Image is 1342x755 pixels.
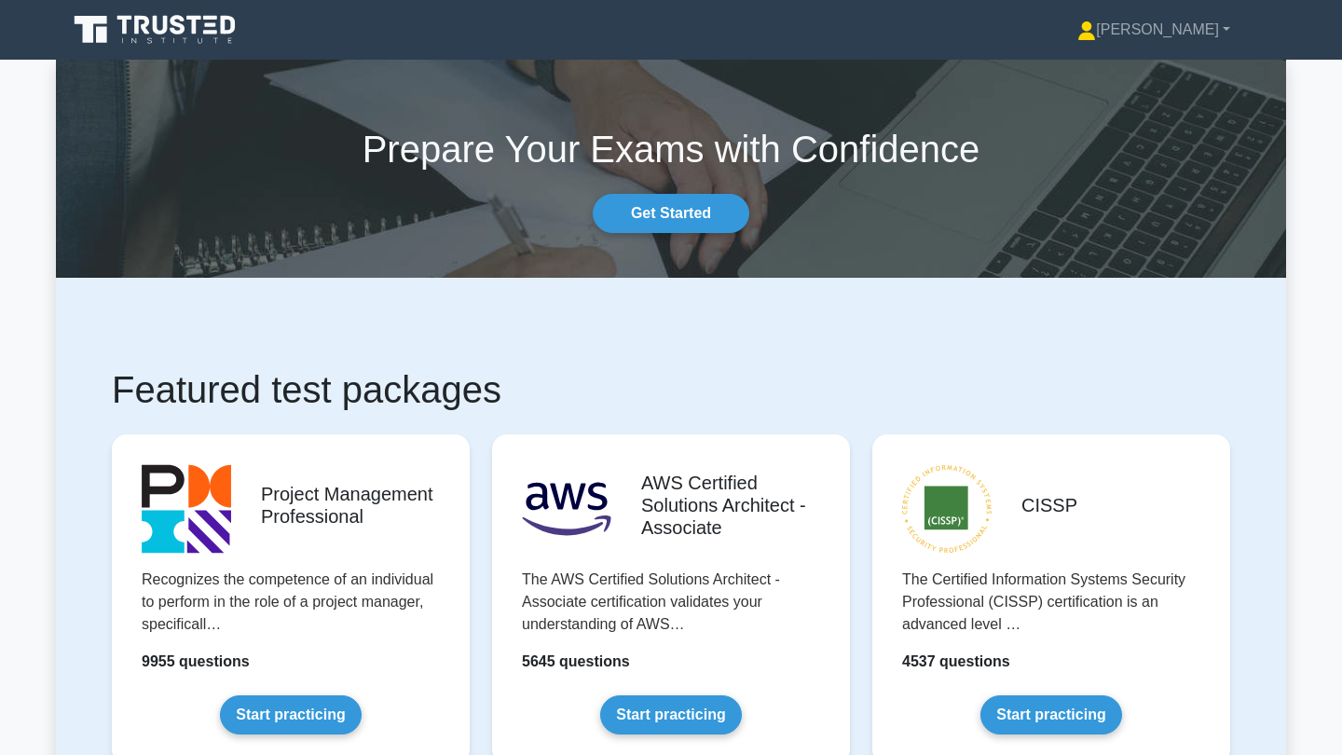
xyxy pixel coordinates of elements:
[220,695,361,734] a: Start practicing
[980,695,1121,734] a: Start practicing
[600,695,741,734] a: Start practicing
[593,194,749,233] a: Get Started
[112,367,1230,412] h1: Featured test packages
[1033,11,1275,48] a: [PERSON_NAME]
[56,127,1286,172] h1: Prepare Your Exams with Confidence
